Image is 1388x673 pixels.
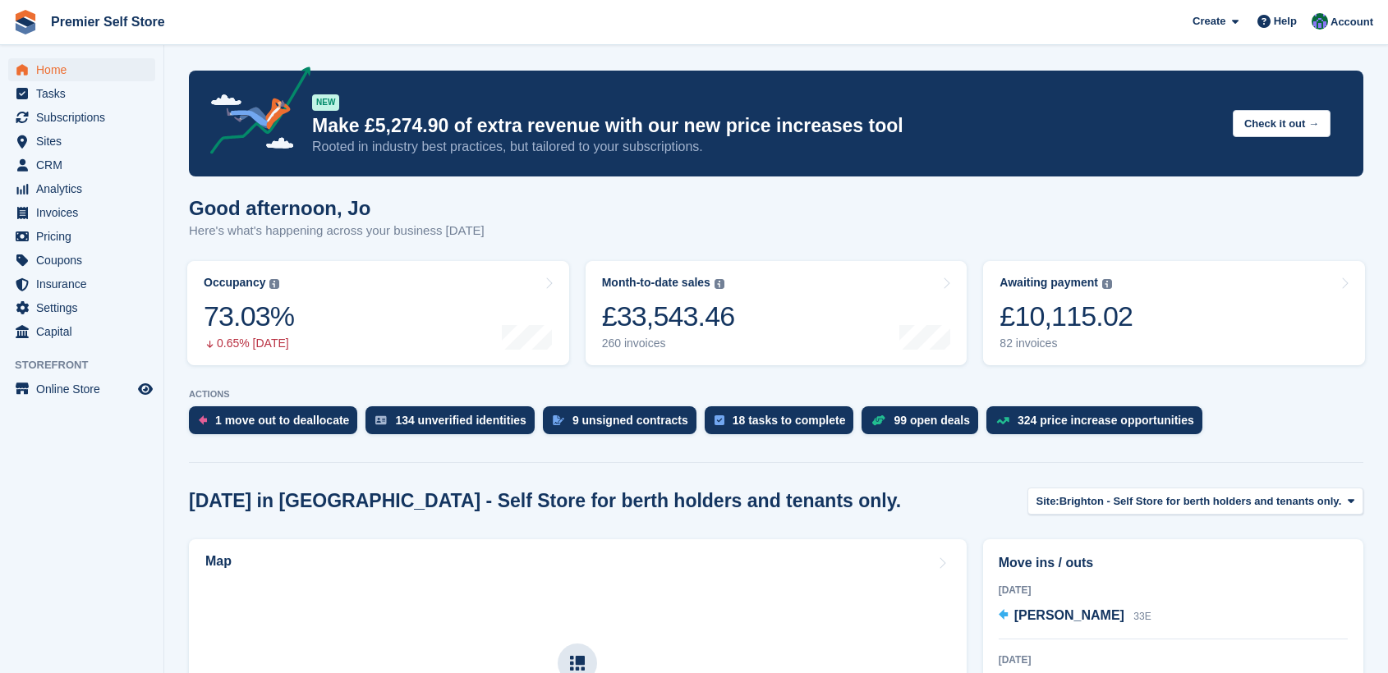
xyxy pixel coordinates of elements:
[312,138,1220,156] p: Rooted in industry best practices, but tailored to your subscriptions.
[1027,488,1363,515] button: Site: Brighton - Self Store for berth holders and tenants only.
[999,583,1348,597] div: [DATE]
[553,415,564,425] img: contract_signature_icon-13c848040528278c33f63329250d36e43548de30e8caae1d1a13099fd9432cc5.svg
[999,652,1348,667] div: [DATE]
[36,153,135,176] span: CRM
[715,279,724,289] img: icon-info-grey-7440780725fd019a000dd9b08b2336e03edf1995a4989e88bcd33f0948082b44.svg
[1014,608,1124,622] span: [PERSON_NAME]
[8,225,155,248] a: menu
[602,300,735,333] div: £33,543.46
[705,406,862,442] a: 18 tasks to complete
[375,415,387,425] img: verify_identity-adf6edd0f0f0b5bbfe63781bf79b02c33cf7c696d77639b501bdc392416b5a36.svg
[8,272,155,295] a: menu
[1059,493,1342,510] span: Brighton - Self Store for berth holders and tenants only.
[894,414,970,427] div: 99 open deals
[570,656,585,671] img: map-icn-33ee37083ee616e46c38cad1a60f524a97daa1e2b2c8c0bc3eb3415660979fc1.svg
[44,8,172,35] a: Premier Self Store
[189,197,485,219] h1: Good afternoon, Jo
[8,177,155,200] a: menu
[15,357,163,373] span: Storefront
[204,300,294,333] div: 73.03%
[8,296,155,319] a: menu
[8,58,155,81] a: menu
[602,336,735,350] div: 260 invoices
[187,261,569,365] a: Occupancy 73.03% 0.65% [DATE]
[1331,14,1373,30] span: Account
[543,406,705,442] a: 9 unsigned contracts
[196,66,311,160] img: price-adjustments-announcement-icon-8257ccfd72463d97f412b2fc003d46551f7dbcb40ab6d574587a9cd5c0d94...
[1133,611,1151,622] span: 33E
[36,82,135,105] span: Tasks
[999,606,1151,627] a: [PERSON_NAME] 33E
[8,106,155,129] a: menu
[204,336,294,350] div: 0.65% [DATE]
[36,320,135,343] span: Capital
[999,553,1348,573] h2: Move ins / outs
[36,58,135,81] span: Home
[986,406,1211,442] a: 324 price increase opportunities
[871,414,885,426] img: deal-1b604bf984904fb50ccaf53a9ad4b4a5d6e5aea283cecdc64d6e3604feb123c2.svg
[189,490,901,512] h2: [DATE] in [GEOGRAPHIC_DATA] - Self Store for berth holders and tenants only.
[8,378,155,401] a: menu
[733,414,846,427] div: 18 tasks to complete
[1233,110,1331,137] button: Check it out →
[13,10,38,34] img: stora-icon-8386f47178a22dfd0bd8f6a31ec36ba5ce8667c1dd55bd0f319d3a0aa187defe.svg
[715,415,724,425] img: task-75834270c22a3079a89374b754ae025e5fb1db73e45f91037f5363f120a921f8.svg
[189,389,1363,400] p: ACTIONS
[572,414,688,427] div: 9 unsigned contracts
[1102,279,1112,289] img: icon-info-grey-7440780725fd019a000dd9b08b2336e03edf1995a4989e88bcd33f0948082b44.svg
[602,276,710,290] div: Month-to-date sales
[36,177,135,200] span: Analytics
[1193,13,1225,30] span: Create
[1000,336,1133,350] div: 82 invoices
[996,417,1009,424] img: price_increase_opportunities-93ffe204e8149a01c8c9dc8f82e8f89637d9d84a8eef4429ea346261dce0b2c0.svg
[215,414,349,427] div: 1 move out to deallocate
[36,378,135,401] span: Online Store
[269,279,279,289] img: icon-info-grey-7440780725fd019a000dd9b08b2336e03edf1995a4989e88bcd33f0948082b44.svg
[36,272,135,295] span: Insurance
[36,106,135,129] span: Subscriptions
[199,415,207,425] img: move_outs_to_deallocate_icon-f764333ba52eb49d3ac5e1228854f67142a1ed5810a6f6cc68b1a99e826820c5.svg
[1000,300,1133,333] div: £10,115.02
[136,379,155,399] a: Preview store
[312,94,339,111] div: NEW
[586,261,967,365] a: Month-to-date sales £33,543.46 260 invoices
[1036,493,1059,510] span: Site:
[395,414,526,427] div: 134 unverified identities
[983,261,1365,365] a: Awaiting payment £10,115.02 82 invoices
[312,114,1220,138] p: Make £5,274.90 of extra revenue with our new price increases tool
[8,153,155,176] a: menu
[862,406,986,442] a: 99 open deals
[36,130,135,153] span: Sites
[189,406,365,442] a: 1 move out to deallocate
[205,554,232,569] h2: Map
[36,296,135,319] span: Settings
[36,225,135,248] span: Pricing
[1000,276,1098,290] div: Awaiting payment
[8,249,155,272] a: menu
[1274,13,1297,30] span: Help
[8,130,155,153] a: menu
[36,201,135,224] span: Invoices
[1312,13,1328,30] img: Jo Granger
[36,249,135,272] span: Coupons
[189,222,485,240] p: Here's what's happening across your business [DATE]
[204,276,265,290] div: Occupancy
[365,406,543,442] a: 134 unverified identities
[8,320,155,343] a: menu
[8,201,155,224] a: menu
[1018,414,1194,427] div: 324 price increase opportunities
[8,82,155,105] a: menu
